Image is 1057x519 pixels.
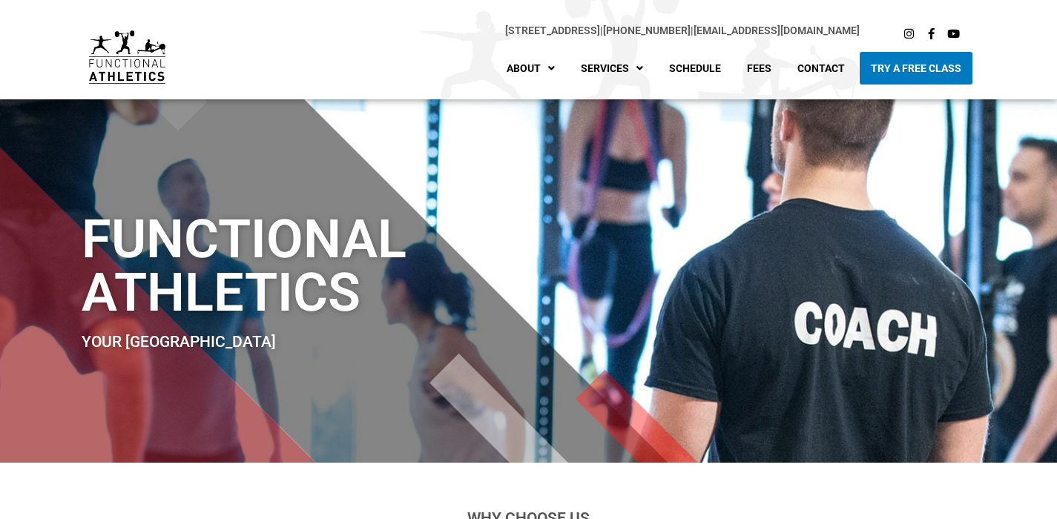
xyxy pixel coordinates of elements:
[505,24,600,36] a: [STREET_ADDRESS]
[860,52,972,85] a: Try A Free Class
[736,52,783,85] a: Fees
[495,52,566,85] a: About
[89,30,165,83] img: default-logo
[570,52,654,85] a: Services
[658,52,732,85] a: Schedule
[786,52,856,85] a: Contact
[505,24,603,36] span: |
[82,334,612,350] h2: Your [GEOGRAPHIC_DATA]
[195,22,860,39] p: |
[603,24,691,36] a: [PHONE_NUMBER]
[694,24,860,36] a: [EMAIL_ADDRESS][DOMAIN_NAME]
[82,213,612,320] h1: Functional Athletics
